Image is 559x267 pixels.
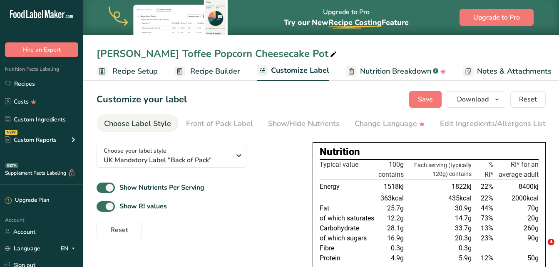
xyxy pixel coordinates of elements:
[495,253,539,263] td: 50g
[320,223,377,233] td: Carbohydrate
[455,204,472,212] span: 30.9g
[473,12,520,22] span: Upgrade to Pro
[481,204,493,212] span: 44%
[481,214,493,222] span: 73%
[481,254,493,262] span: 12%
[5,42,78,57] button: Hire an Expert
[477,66,552,77] span: Notes & Attachments
[448,194,472,202] span: 435kcal
[320,144,539,159] div: Nutrition
[384,183,404,190] span: 1518kj
[97,46,338,61] div: [PERSON_NAME] Toffee Popcorn Cheesecake Pot
[5,130,17,135] div: NEW
[495,233,539,243] td: 90g
[119,202,167,211] b: Show RI values
[355,118,425,129] div: Change Language
[391,254,404,262] span: 4.9g
[463,62,552,81] a: Notes & Attachments
[97,222,142,238] button: Reset
[328,17,382,27] span: Recipe Costing
[495,193,539,203] td: 2000kcal
[418,94,433,104] span: Save
[104,118,171,129] div: Choose Label Style
[110,225,128,235] span: Reset
[97,93,187,106] h1: Customize your label
[519,94,537,104] span: Reset
[531,239,551,259] iframe: Intercom live chat
[405,160,473,180] th: Each serving (typically 120g) contains
[271,65,329,76] span: Customize Label
[440,118,546,129] div: Edit Ingredients/Allergens List
[257,61,329,81] a: Customize Label
[481,183,493,190] span: 22%
[268,118,340,129] div: Show/Hide Nutrients
[320,160,377,180] th: Typical value
[387,234,404,242] span: 16.9g
[284,17,409,27] span: Try our New Feature
[5,196,49,205] div: Upgrade Plan
[112,66,158,77] span: Recipe Setup
[380,194,404,202] span: 363kcal
[190,66,240,77] span: Recipe Builder
[5,241,40,256] a: Language
[452,183,472,190] span: 1822kj
[320,203,377,213] td: Fat
[320,253,377,263] td: Protein
[459,244,472,252] span: 0.3g
[186,118,253,129] div: Front of Pack Label
[548,239,554,245] span: 4
[481,234,493,242] span: 23%
[320,233,377,243] td: of which sugars
[387,224,404,232] span: 28.1g
[174,62,240,81] a: Recipe Builder
[104,155,231,165] span: UK Mandatory Label "Back of Pack"
[457,94,489,104] span: Download
[320,180,377,194] td: Energy
[61,243,78,253] div: EN
[320,213,377,223] td: of which saturates
[391,244,404,252] span: 0.3g
[119,183,204,192] b: Show Nutrients Per Serving
[284,0,409,35] div: Upgrade to Pro
[97,144,246,168] button: Choose your label style UK Mandatory Label "Back of Pack"
[5,136,57,144] div: Custom Reports
[387,204,404,212] span: 25.7g
[459,254,472,262] span: 5.9g
[97,62,158,81] a: Recipe Setup
[104,146,166,155] span: Choose your label style
[320,243,377,253] td: Fibre
[455,224,472,232] span: 33.7g
[495,203,539,213] td: 70g
[481,224,493,232] span: 13%
[495,223,539,233] td: 260g
[387,214,404,222] span: 12.2g
[460,9,534,26] button: Upgrade to Pro
[447,91,505,108] button: Download
[5,163,18,168] div: BETA
[455,234,472,242] span: 20.3g
[484,161,493,178] span: % RI*
[481,194,493,202] span: 22%
[360,66,431,77] span: Nutrition Breakdown
[455,214,472,222] span: 14.7g
[499,161,539,178] span: RI* for an average adult
[495,180,539,194] td: 8400kj
[510,91,546,108] button: Reset
[377,160,405,180] th: 100g contains
[495,213,539,223] td: 20g
[409,91,442,108] button: Save
[346,62,446,81] a: Nutrition Breakdown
